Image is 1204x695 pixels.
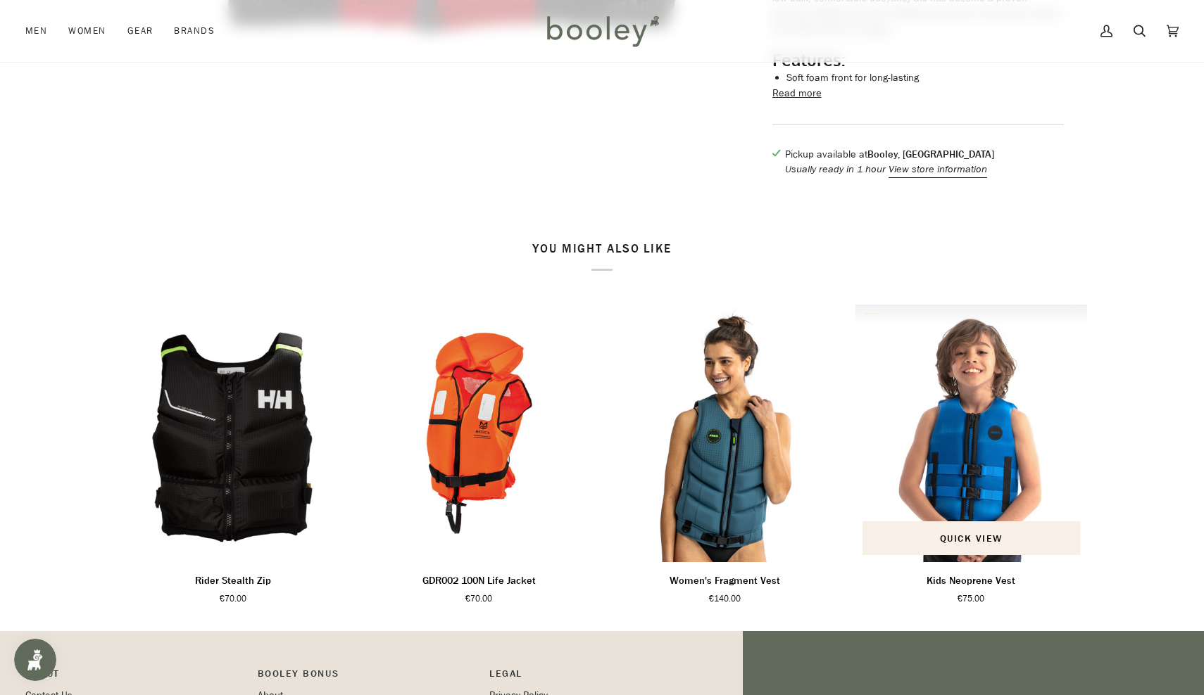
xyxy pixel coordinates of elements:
[609,305,841,605] product-grid-item: Women's Fragment Vest
[220,592,246,605] span: €70.00
[855,568,1088,605] a: Kids Neoprene Vest
[363,305,596,562] product-grid-item-variant: XS / Orange
[855,305,1088,562] a: Kids Neoprene Vest
[609,305,841,562] product-grid-item-variant: Small+ / Denim Blue
[117,305,349,605] product-grid-item: Rider Stealth Zip
[772,86,822,101] button: Read more
[422,573,536,589] p: GDR002 100N Life Jacket
[363,568,596,605] a: GDR002 100N Life Jacket
[117,305,349,562] img: Helly Hansen Rider Stealth Zip Ebony - Booley Galway
[174,24,215,38] span: Brands
[195,573,271,589] p: Rider Stealth Zip
[670,573,780,589] p: Women's Fragment Vest
[117,305,349,562] product-grid-item-variant: 50-70 kg / Ebony
[489,666,708,688] p: Pipeline_Footer Sub
[609,305,841,562] a: Women's Fragment Vest
[785,147,994,162] p: Pickup available at
[609,568,841,605] a: Women's Fragment Vest
[117,305,349,562] a: Rider Stealth Zip
[785,162,994,177] p: Usually ready in 1 hour
[363,305,596,562] a: GDR002 100N Life Jacket
[927,573,1015,589] p: Kids Neoprene Vest
[127,24,153,38] span: Gear
[25,24,47,38] span: Men
[25,666,244,688] p: Pipeline_Footer Main
[117,242,1087,271] h2: You might also like
[889,162,987,177] button: View store information
[786,70,1064,86] li: Soft foam front for long-lasting
[14,639,56,681] iframe: Button to open loyalty program pop-up
[363,305,596,605] product-grid-item: GDR002 100N Life Jacket
[541,11,664,51] img: Booley
[867,148,994,161] strong: Booley, [GEOGRAPHIC_DATA]
[855,305,1088,605] product-grid-item: Kids Neoprene Vest
[363,305,596,562] img: Mesica GDR002 100N Life Jacket Orange - Booley Galway
[958,592,984,605] span: €75.00
[940,531,1003,546] span: Quick view
[68,24,106,38] span: Women
[117,568,349,605] a: Rider Stealth Zip
[465,592,492,605] span: €70.00
[855,305,1088,562] product-grid-item-variant: 6 / Blue
[609,305,841,562] img: Jobe Women's Fragment Vest - Booley Galway
[258,666,476,688] p: Booley Bonus
[863,521,1081,555] button: Quick view
[709,592,741,605] span: €140.00
[855,305,1088,562] img: Jobe Kids Neoprene Vest Blue - Booley Galway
